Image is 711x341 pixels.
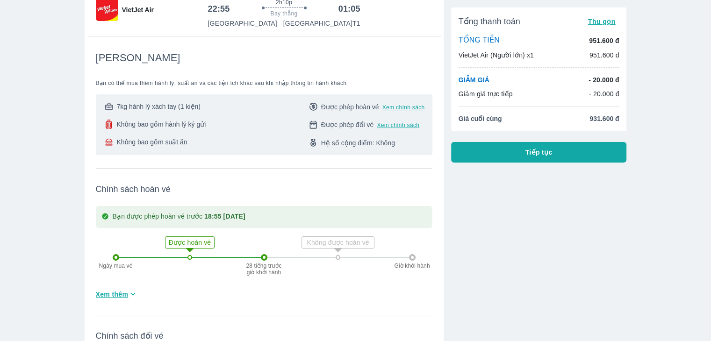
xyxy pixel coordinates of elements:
[117,137,187,147] span: Không bao gồm suất ăn
[204,213,245,220] strong: 18:55 [DATE]
[92,286,142,302] button: Xem thêm
[166,238,213,247] p: Được hoàn vé
[96,51,180,64] span: [PERSON_NAME]
[283,19,360,28] p: [GEOGRAPHIC_DATA] T1
[589,50,619,60] p: 951.600 đ
[459,75,489,85] p: GIẢM GIÁ
[459,114,502,123] span: Giá cuối cùng
[451,142,627,163] button: Tiếp tục
[117,120,206,129] span: Không bao gồm hành lý ký gửi
[208,19,277,28] p: [GEOGRAPHIC_DATA]
[303,238,373,247] p: Không được hoàn vé
[96,79,432,87] span: Bạn có thể mua thêm hành lý, suất ăn và các tiện ích khác sau khi nhập thông tin hành khách
[338,3,360,14] h6: 01:05
[391,263,433,269] p: Giờ khởi hành
[459,50,534,60] p: VietJet Air (Người lớn) x1
[245,263,283,276] p: 28 tiếng trước giờ khởi hành
[588,18,616,25] span: Thu gọn
[589,114,619,123] span: 931.600 đ
[113,212,245,222] p: Bạn được phép hoàn vé trước
[96,290,129,299] span: Xem thêm
[584,15,619,28] button: Thu gọn
[377,121,419,129] button: Xem chính sách
[117,102,201,111] span: 7kg hành lý xách tay (1 kiện)
[459,36,500,46] p: TỔNG TIỀN
[321,138,395,148] span: Hệ số cộng điểm: Không
[589,89,619,99] p: - 20.000 đ
[271,10,298,17] span: Bay thẳng
[589,75,619,85] p: - 20.000 đ
[96,184,432,195] span: Chính sách hoàn vé
[122,5,154,14] span: VietJet Air
[95,263,137,269] p: Ngày mua vé
[321,102,379,112] span: Được phép hoàn vé
[321,120,374,129] span: Được phép đổi vé
[525,148,553,157] span: Tiếp tục
[589,36,619,45] p: 951.600 đ
[459,89,513,99] p: Giảm giá trực tiếp
[459,16,520,27] span: Tổng thanh toán
[382,104,425,111] button: Xem chính sách
[208,3,230,14] h6: 22:55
